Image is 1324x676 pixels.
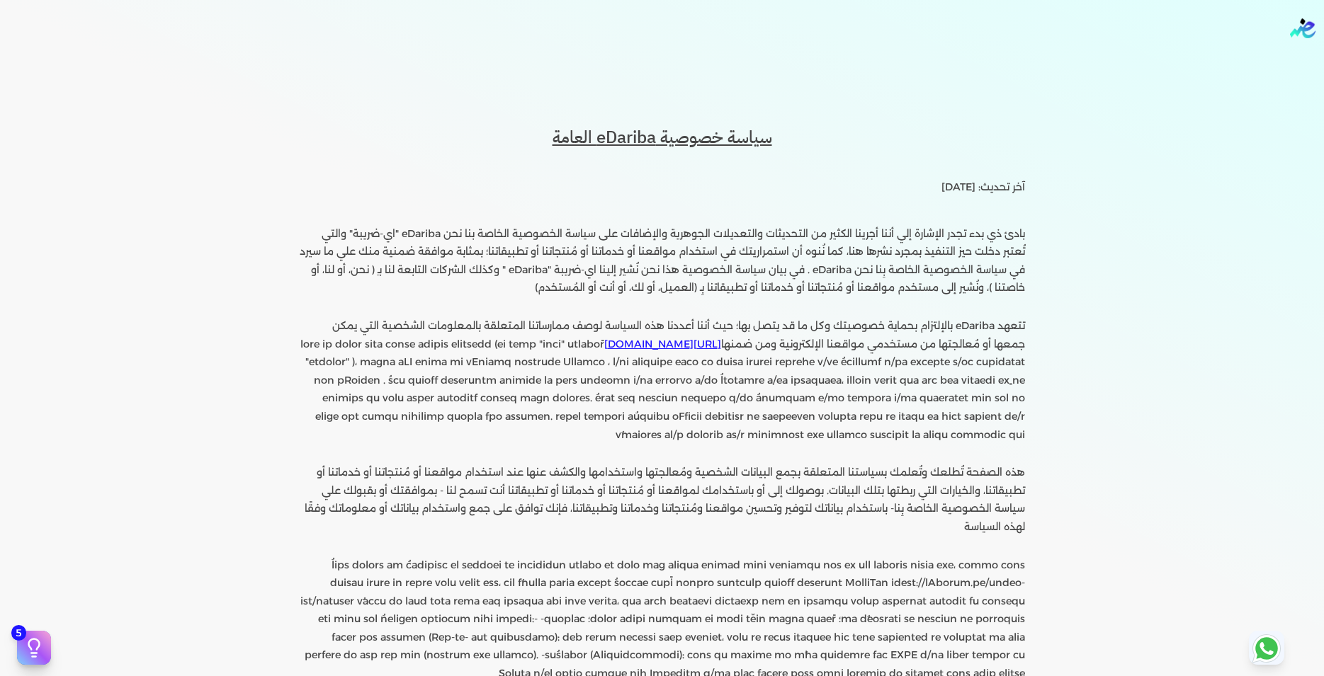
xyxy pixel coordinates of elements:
a: [URL][DOMAIN_NAME] [604,338,721,350]
button: 5 [17,631,51,665]
p: تتعهد eDariba بالإلتزام بحماية خصوصيتك وكل ما قد يتصل بها؛ حيث أننا أعددنا هذه السياسة لوصف ممارس... [300,317,1025,444]
img: logo [1290,18,1315,38]
p: آخر تحديث: [DATE] [300,178,1025,197]
h3: سياسة خصوصية eDariba العامة [300,125,1025,150]
span: 5 [11,625,26,641]
p: هذه الصفحة تُطلعك وتُعلمك بسياستنا المتعلقة بجمع البيانات الشخصية ومُعالجتها واستخدامها والكشف عن... [300,464,1025,536]
p: بادئ ذي بدء تجدر الإشارة إلي أننا أجرينا الكثير من التحديثات والتعديلات الجوهرية والإضافات على سي... [300,225,1025,297]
